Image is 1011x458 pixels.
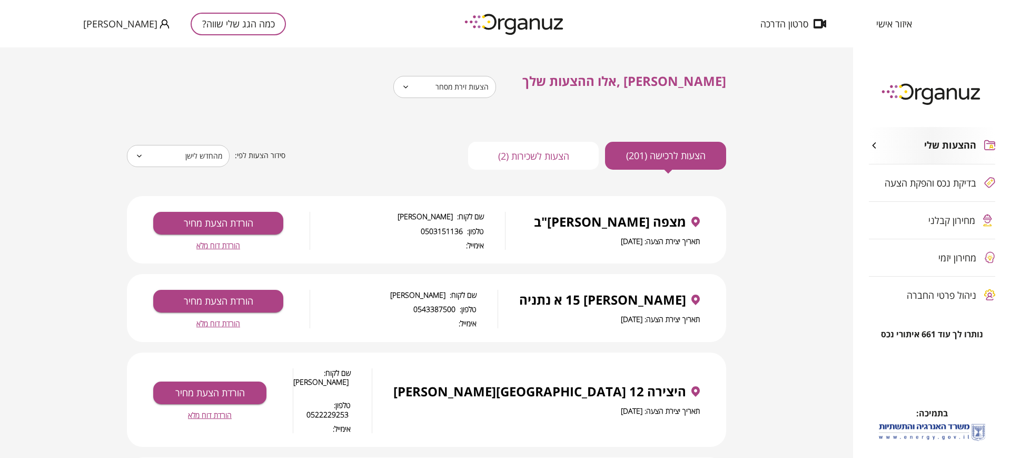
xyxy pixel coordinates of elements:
[310,319,477,328] span: אימייל:
[881,329,983,339] span: נותרו לך עוד 661 איתורי נכס
[519,293,686,307] span: [PERSON_NAME] 15 א נתניה
[310,305,477,314] span: טלפון: 0543387500
[310,212,484,221] span: שם לקוח: [PERSON_NAME]
[188,411,232,420] button: הורדת דוח מלא
[293,401,351,419] span: טלפון: 0522229253
[153,382,266,404] button: הורדת הצעת מחיר
[235,151,285,161] span: סידור הצעות לפי:
[293,424,351,433] span: אימייל:
[869,164,995,201] button: בדיקת נכס והפקת הצעה
[310,241,484,250] span: אימייל:
[310,227,484,236] span: טלפון: 0503151136
[621,314,700,324] span: תאריך יצירת הצעה: [DATE]
[745,18,842,29] button: סרטון הדרכה
[534,215,686,229] span: מצפה [PERSON_NAME]"ב
[621,236,700,246] span: תאריך יצירת הצעה: [DATE]
[877,420,987,444] img: לוגו משרד האנרגיה
[127,141,230,171] div: מהחדש לישן
[876,18,912,29] span: איזור אישי
[522,72,726,90] span: [PERSON_NAME] ,אלו ההצעות שלך
[153,290,283,313] button: הורדת הצעת מחיר
[605,142,726,170] button: הצעות לרכישה (201)
[468,142,599,170] button: הצעות לשכירות (2)
[196,319,240,328] button: הורדת דוח מלא
[621,406,700,416] span: תאריך יצירת הצעה: [DATE]
[393,72,496,102] div: הצעות זירת מסחר
[869,127,995,164] button: ההצעות שלי
[457,9,573,38] img: logo
[393,384,686,399] span: היצירה 12 [GEOGRAPHIC_DATA][PERSON_NAME]
[885,178,976,188] span: בדיקת נכס והפקת הצעה
[293,368,351,396] span: שם לקוח: [PERSON_NAME]
[83,18,157,29] span: [PERSON_NAME]
[916,407,948,419] span: בתמיכה:
[860,18,928,29] button: איזור אישי
[310,290,477,299] span: שם לקוח: [PERSON_NAME]
[153,212,283,235] button: הורדת הצעת מחיר
[924,140,976,151] span: ההצעות שלי
[83,17,170,31] button: [PERSON_NAME]
[874,79,990,108] img: logo
[760,18,808,29] span: סרטון הדרכה
[191,13,286,35] button: כמה הגג שלי שווה?
[196,241,240,250] button: הורדת דוח מלא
